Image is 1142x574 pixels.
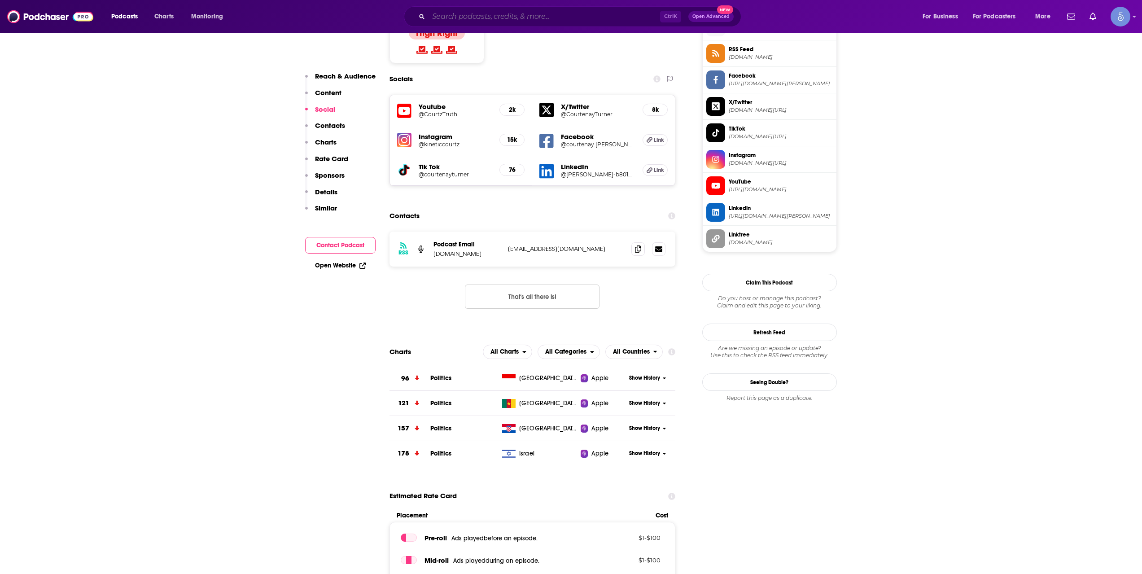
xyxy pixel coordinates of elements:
button: Refresh Feed [702,324,837,341]
h5: 2k [507,106,517,114]
a: @CourtenayTurner [561,111,635,118]
span: Apple [591,374,608,383]
span: Apple [591,424,608,433]
span: For Business [923,10,958,23]
button: Details [305,188,337,204]
a: Politics [430,425,451,432]
h2: Countries [605,345,663,359]
span: tiktok.com/@courtenayturner [729,133,833,140]
span: Logged in as Spiral5-G1 [1111,7,1130,26]
div: Report this page as a duplicate. [702,394,837,402]
a: RSS Feed[DOMAIN_NAME] [706,44,833,63]
span: Podcasts [111,10,138,23]
a: Link [643,164,668,176]
a: Facebook[URL][DOMAIN_NAME][PERSON_NAME] [706,70,833,89]
span: Politics [430,374,451,382]
h5: @[PERSON_NAME]-b801815 [561,171,635,178]
button: Reach & Audience [305,72,376,88]
a: Podchaser - Follow, Share and Rate Podcasts [7,8,93,25]
span: X/Twitter [729,98,833,106]
h5: X/Twitter [561,102,635,111]
span: Cost [656,512,668,519]
span: Mid -roll [424,556,449,565]
h3: 121 [398,398,409,408]
span: Placement [397,512,648,519]
button: open menu [916,9,969,24]
span: Ctrl K [660,11,681,22]
span: Show History [629,425,660,432]
h5: 8k [650,106,660,114]
div: Search podcasts, credits, & more... [412,6,750,27]
span: For Podcasters [973,10,1016,23]
span: Do you host or manage this podcast? [702,295,837,302]
a: @CourtzTruth [419,111,493,118]
span: Indonesia [519,374,578,383]
h3: 157 [398,423,409,434]
p: Charts [315,138,337,146]
span: https://www.linkedin.com/in/courtenay-turner-b801815 [729,213,833,219]
a: Israel [499,449,581,458]
a: @courtenayturner [419,171,493,178]
a: X/Twitter[DOMAIN_NAME][URL] [706,97,833,116]
a: Link [643,134,668,146]
p: Podcast Email [433,241,501,248]
a: Open Website [315,262,366,269]
a: Instagram[DOMAIN_NAME][URL] [706,150,833,169]
span: twitter.com/CourtenayTurner [729,107,833,114]
a: Seeing Double? [702,373,837,391]
button: Claim This Podcast [702,274,837,291]
button: Rate Card [305,154,348,171]
a: Charts [149,9,179,24]
h2: Contacts [389,207,420,224]
button: Show History [626,399,669,407]
p: $ 1 - $ 100 [602,534,661,541]
span: Show History [629,450,660,457]
h5: @courtenay.[PERSON_NAME].1 [561,141,635,148]
p: Reach & Audience [315,72,376,80]
button: open menu [185,9,235,24]
button: Social [305,105,335,122]
h3: 96 [401,373,409,384]
button: Show History [626,374,669,382]
span: New [717,5,733,14]
a: Show notifications dropdown [1086,9,1100,24]
h5: @kineticcourtz [419,141,493,148]
a: Apple [581,424,626,433]
span: All Countries [613,349,650,355]
span: Politics [430,399,451,407]
p: Sponsors [315,171,345,180]
button: open menu [538,345,600,359]
button: Show profile menu [1111,7,1130,26]
a: 96 [389,366,430,391]
a: Apple [581,399,626,408]
span: Link [654,136,664,144]
span: Show History [629,399,660,407]
span: https://www.facebook.com/courtenay.turner.1 [729,80,833,87]
span: Ads played before an episode . [451,535,538,542]
h5: Youtube [419,102,493,111]
p: Contacts [315,121,345,130]
span: Israel [519,449,534,458]
p: [EMAIL_ADDRESS][DOMAIN_NAME] [508,245,625,253]
div: Are we missing an episode or update? Use this to check the RSS feed immediately. [702,345,837,359]
p: Social [315,105,335,114]
span: Instagram [729,151,833,159]
a: Apple [581,374,626,383]
button: Charts [305,138,337,154]
h2: Socials [389,70,413,88]
span: Facebook [729,72,833,80]
div: Claim and edit this page to your liking. [702,295,837,309]
a: [GEOGRAPHIC_DATA] [499,424,581,433]
span: Estimated Rate Card [389,487,457,504]
a: Politics [430,450,451,457]
button: Show History [626,450,669,457]
h5: LinkedIn [561,162,635,171]
p: Rate Card [315,154,348,163]
button: Similar [305,204,337,220]
a: Show notifications dropdown [1063,9,1079,24]
button: open menu [1029,9,1062,24]
a: Linktree[DOMAIN_NAME] [706,229,833,248]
